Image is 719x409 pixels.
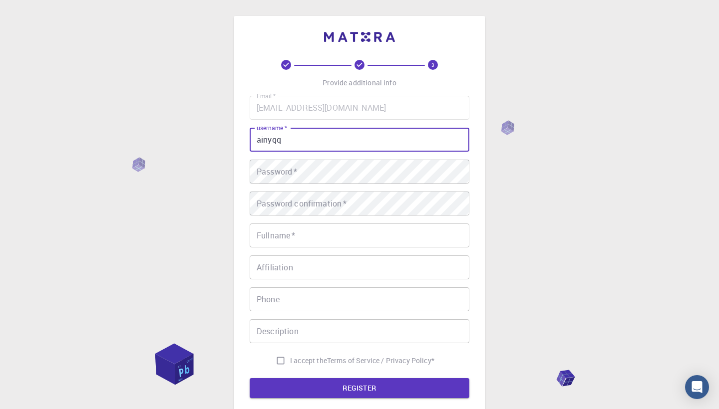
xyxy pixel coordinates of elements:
p: Provide additional info [323,78,396,88]
a: Terms of Service / Privacy Policy* [327,356,434,366]
label: Email [257,92,276,100]
div: Open Intercom Messenger [685,375,709,399]
span: I accept the [290,356,327,366]
button: REGISTER [250,378,469,398]
p: Terms of Service / Privacy Policy * [327,356,434,366]
label: username [257,124,287,132]
text: 3 [431,61,434,68]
